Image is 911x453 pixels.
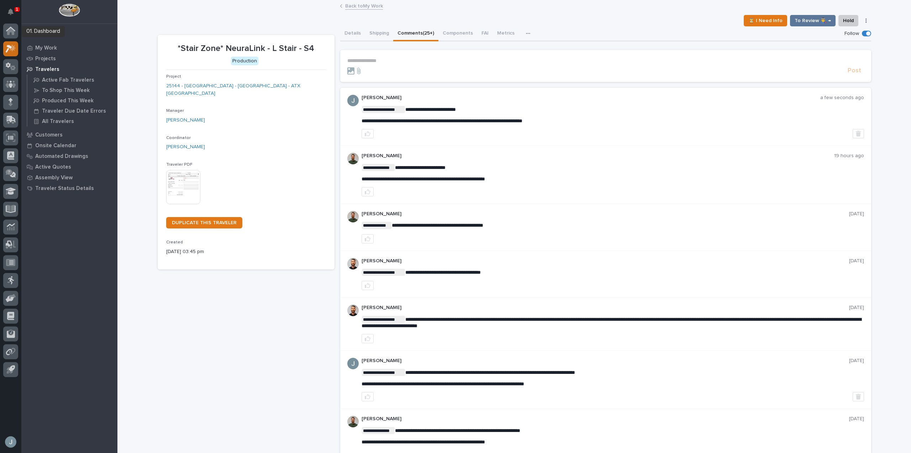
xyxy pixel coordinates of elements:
button: like this post [362,129,374,138]
p: Assembly View [35,175,73,181]
p: To Shop This Week [42,87,90,94]
p: All Travelers [42,118,74,125]
p: [DATE] 03:45 pm [166,248,326,256]
p: Traveler Due Date Errors [42,108,106,114]
a: Produced This Week [27,96,117,105]
p: Active Quotes [35,164,71,170]
button: like this post [362,187,374,196]
span: DUPLICATE THIS TRAVELER [172,220,237,225]
button: Metrics [493,26,519,41]
span: Coordinator [166,136,191,140]
button: ⏳ I Need Info [744,15,787,26]
button: Post [845,67,864,75]
a: Active Quotes [21,161,117,172]
a: 25144 - [GEOGRAPHIC_DATA] - [GEOGRAPHIC_DATA] - ATX [GEOGRAPHIC_DATA] [166,82,326,97]
p: a few seconds ago [820,95,864,101]
a: All Travelers [27,116,117,126]
p: [PERSON_NAME] [362,258,849,264]
a: Customers [21,129,117,140]
button: like this post [362,334,374,343]
span: To Review 👨‍🏭 → [795,16,831,25]
p: [PERSON_NAME] [362,153,834,159]
img: Workspace Logo [59,4,80,17]
span: Manager [166,109,184,113]
p: [PERSON_NAME] [362,416,849,422]
span: Traveler PDF [166,163,193,167]
p: Traveler Status Details [35,185,94,192]
button: Details [340,26,365,41]
a: Back toMy Work [345,1,383,10]
span: Project [166,74,181,79]
span: Hold [843,16,854,25]
span: ⏳ I Need Info [748,16,783,25]
a: Assembly View [21,172,117,183]
a: Projects [21,53,117,64]
p: Onsite Calendar [35,143,77,149]
a: Onsite Calendar [21,140,117,151]
p: Produced This Week [42,98,94,104]
span: Created [166,240,183,244]
button: Hold [838,15,858,26]
button: like this post [362,281,374,290]
a: Traveler Due Date Errors [27,106,117,116]
a: My Work [21,42,117,53]
p: Active Fab Travelers [42,77,94,83]
img: AATXAJw4slNr5ea0WduZQVIpKGhdapBAGQ9xVsOeEvl5=s96-c [347,153,359,164]
p: My Work [35,45,57,51]
a: Automated Drawings [21,151,117,161]
p: Customers [35,132,63,138]
a: To Shop This Week [27,85,117,95]
p: Automated Drawings [35,153,88,160]
a: [PERSON_NAME] [166,117,205,124]
div: Notifications1 [9,9,18,20]
img: ACg8ocIJHU6JEmo4GV-3KL6HuSvSpWhSGqG5DdxF6tKpN6m2=s96-c [347,95,359,106]
img: ACg8ocIJHU6JEmo4GV-3KL6HuSvSpWhSGqG5DdxF6tKpN6m2=s96-c [347,358,359,369]
button: Delete post [853,129,864,138]
img: AATXAJw4slNr5ea0WduZQVIpKGhdapBAGQ9xVsOeEvl5=s96-c [347,416,359,427]
p: [PERSON_NAME] [362,305,849,311]
p: [DATE] [849,305,864,311]
p: [DATE] [849,416,864,422]
p: Travelers [35,66,59,73]
p: [PERSON_NAME] [362,211,849,217]
a: [PERSON_NAME] [166,143,205,151]
p: 1 [16,7,18,12]
div: Production [231,57,258,66]
p: Follow [844,31,859,37]
p: [DATE] [849,258,864,264]
p: [PERSON_NAME] [362,358,849,364]
p: Projects [35,56,56,62]
button: FAI [477,26,493,41]
button: Notifications [3,4,18,19]
button: Components [438,26,477,41]
a: Active Fab Travelers [27,75,117,85]
button: like this post [362,392,374,401]
button: Shipping [365,26,393,41]
span: Post [848,67,861,75]
p: [DATE] [849,358,864,364]
img: AATXAJw4slNr5ea0WduZQVIpKGhdapBAGQ9xVsOeEvl5=s96-c [347,211,359,222]
button: Delete post [853,392,864,401]
a: Traveler Status Details [21,183,117,194]
p: [PERSON_NAME] [362,95,820,101]
button: To Review 👨‍🏭 → [790,15,836,26]
a: Travelers [21,64,117,74]
button: like this post [362,234,374,243]
button: Comments (25+) [393,26,438,41]
button: users-avatar [3,434,18,449]
p: [DATE] [849,211,864,217]
img: AGNmyxaji213nCK4JzPdPN3H3CMBhXDSA2tJ_sy3UIa5=s96-c [347,305,359,316]
p: *Stair Zone* NeuraLink - L Stair - S4 [166,43,326,54]
img: AGNmyxaji213nCK4JzPdPN3H3CMBhXDSA2tJ_sy3UIa5=s96-c [347,258,359,269]
p: 19 hours ago [834,153,864,159]
a: DUPLICATE THIS TRAVELER [166,217,242,228]
div: 02. Projects [27,30,63,37]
